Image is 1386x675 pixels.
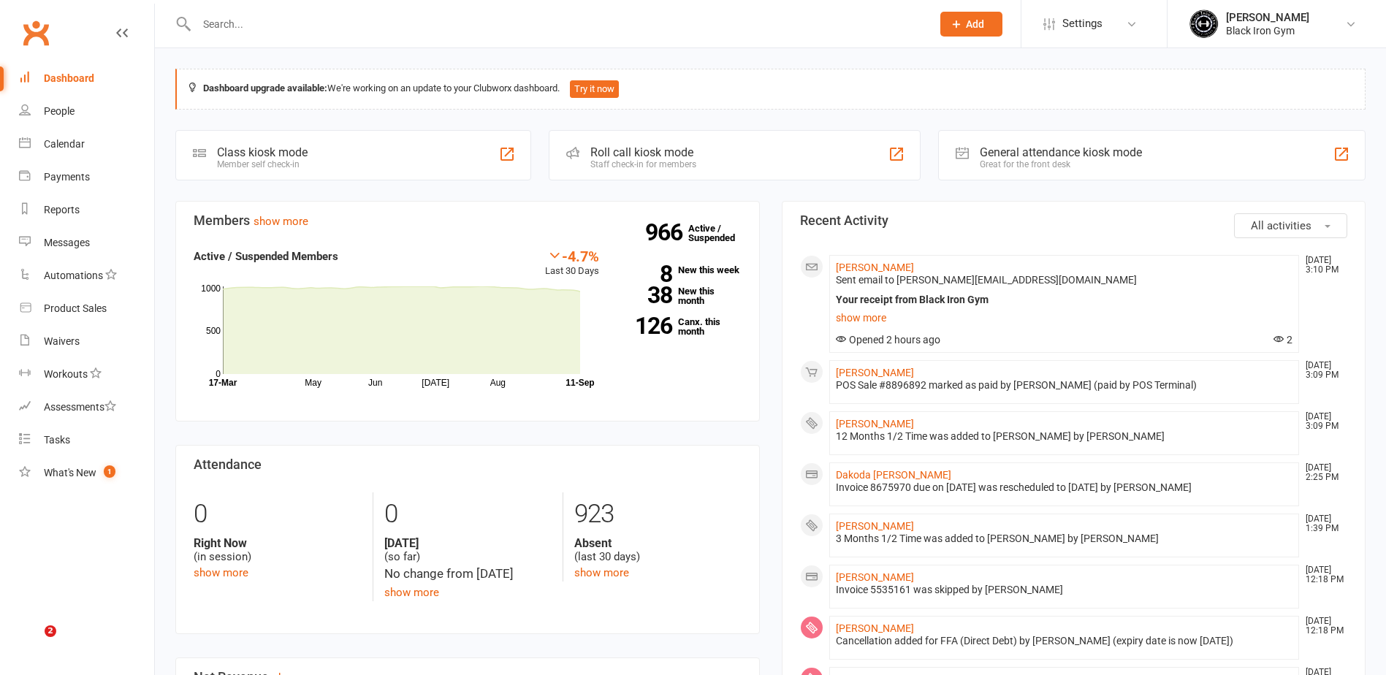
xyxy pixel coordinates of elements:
[590,145,696,159] div: Roll call kiosk mode
[194,213,742,228] h3: Members
[570,80,619,98] button: Try it now
[621,315,672,337] strong: 126
[1298,617,1347,636] time: [DATE] 12:18 PM
[44,368,88,380] div: Workouts
[836,418,914,430] a: [PERSON_NAME]
[1298,256,1347,275] time: [DATE] 3:10 PM
[688,213,753,253] a: 966Active / Suspended
[836,571,914,583] a: [PERSON_NAME]
[1234,213,1347,238] button: All activities
[44,302,107,314] div: Product Sales
[590,159,696,169] div: Staff check-in for members
[1298,463,1347,482] time: [DATE] 2:25 PM
[384,586,439,599] a: show more
[194,536,362,564] div: (in session)
[44,138,85,150] div: Calendar
[836,635,1293,647] div: Cancellation added for FFA (Direct Debt) by [PERSON_NAME] (expiry date is now [DATE])
[836,262,914,273] a: [PERSON_NAME]
[19,161,154,194] a: Payments
[574,536,742,550] strong: Absent
[44,171,90,183] div: Payments
[836,469,951,481] a: Dakoda [PERSON_NAME]
[940,12,1002,37] button: Add
[980,145,1142,159] div: General attendance kiosk mode
[194,566,248,579] a: show more
[19,391,154,424] a: Assessments
[19,424,154,457] a: Tasks
[836,274,1137,286] span: Sent email to [PERSON_NAME][EMAIL_ADDRESS][DOMAIN_NAME]
[836,481,1293,494] div: Invoice 8675970 due on [DATE] was rescheduled to [DATE] by [PERSON_NAME]
[836,430,1293,443] div: 12 Months 1/2 Time was added to [PERSON_NAME] by [PERSON_NAME]
[836,367,914,378] a: [PERSON_NAME]
[621,317,742,336] a: 126Canx. this month
[19,325,154,358] a: Waivers
[44,204,80,216] div: Reports
[44,335,80,347] div: Waivers
[1189,9,1219,39] img: thumb_image1623296242.png
[19,358,154,391] a: Workouts
[19,62,154,95] a: Dashboard
[194,250,338,263] strong: Active / Suspended Members
[19,292,154,325] a: Product Sales
[1251,219,1311,232] span: All activities
[574,492,742,536] div: 923
[44,270,103,281] div: Automations
[44,434,70,446] div: Tasks
[44,401,116,413] div: Assessments
[836,584,1293,596] div: Invoice 5535161 was skipped by [PERSON_NAME]
[1298,412,1347,431] time: [DATE] 3:09 PM
[194,492,362,536] div: 0
[621,265,742,275] a: 8New this week
[384,564,552,584] div: No change from [DATE]
[574,536,742,564] div: (last 30 days)
[836,622,914,634] a: [PERSON_NAME]
[836,308,1293,328] a: show more
[194,536,362,550] strong: Right Now
[545,248,599,264] div: -4.7%
[1298,514,1347,533] time: [DATE] 1:39 PM
[194,457,742,472] h3: Attendance
[104,465,115,478] span: 1
[1226,24,1309,37] div: Black Iron Gym
[44,105,75,117] div: People
[19,259,154,292] a: Automations
[574,566,629,579] a: show more
[19,457,154,489] a: What's New1
[384,536,552,564] div: (so far)
[254,215,308,228] a: show more
[19,128,154,161] a: Calendar
[15,625,50,660] iframe: Intercom live chat
[217,145,308,159] div: Class kiosk mode
[966,18,984,30] span: Add
[44,467,96,478] div: What's New
[836,294,1293,306] div: Your receipt from Black Iron Gym
[836,533,1293,545] div: 3 Months 1/2 Time was added to [PERSON_NAME] by [PERSON_NAME]
[44,237,90,248] div: Messages
[621,286,742,305] a: 38New this month
[800,213,1348,228] h3: Recent Activity
[980,159,1142,169] div: Great for the front desk
[19,194,154,226] a: Reports
[1298,565,1347,584] time: [DATE] 12:18 PM
[19,226,154,259] a: Messages
[1226,11,1309,24] div: [PERSON_NAME]
[836,520,914,532] a: [PERSON_NAME]
[18,15,54,51] a: Clubworx
[44,72,94,84] div: Dashboard
[175,69,1366,110] div: We're working on an update to your Clubworx dashboard.
[203,83,327,94] strong: Dashboard upgrade available:
[836,379,1293,392] div: POS Sale #8896892 marked as paid by [PERSON_NAME] (paid by POS Terminal)
[621,284,672,306] strong: 38
[45,625,56,637] span: 2
[1273,334,1292,346] span: 2
[1298,361,1347,380] time: [DATE] 3:09 PM
[621,263,672,285] strong: 8
[645,221,688,243] strong: 966
[384,536,552,550] strong: [DATE]
[19,95,154,128] a: People
[217,159,308,169] div: Member self check-in
[1062,7,1103,40] span: Settings
[836,334,940,346] span: Opened 2 hours ago
[192,14,921,34] input: Search...
[545,248,599,279] div: Last 30 Days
